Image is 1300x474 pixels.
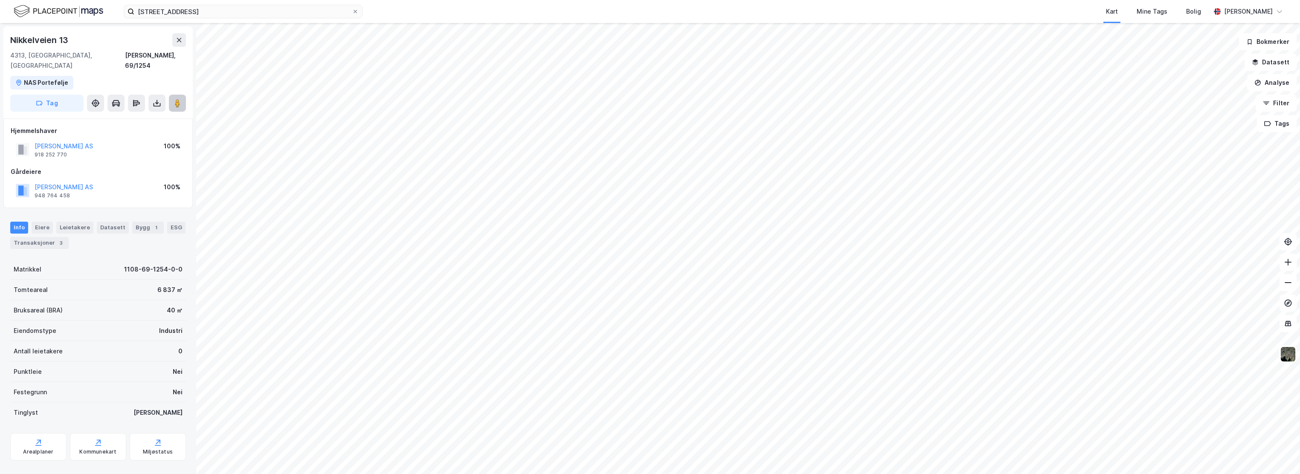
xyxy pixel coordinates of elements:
[56,222,93,234] div: Leietakere
[10,237,69,249] div: Transaksjoner
[10,222,28,234] div: Info
[1239,33,1297,50] button: Bokmerker
[14,408,38,418] div: Tinglyst
[14,387,47,397] div: Festegrunn
[11,126,186,136] div: Hjemmelshaver
[35,151,67,158] div: 918 252 770
[164,141,180,151] div: 100%
[1257,433,1300,474] div: Kontrollprogram for chat
[11,167,186,177] div: Gårdeiere
[1106,6,1118,17] div: Kart
[24,78,68,88] div: NAS Portefølje
[133,408,183,418] div: [PERSON_NAME]
[157,285,183,295] div: 6 837 ㎡
[14,367,42,377] div: Punktleie
[159,326,183,336] div: Industri
[1257,115,1297,132] button: Tags
[57,239,65,247] div: 3
[14,305,63,315] div: Bruksareal (BRA)
[97,222,129,234] div: Datasett
[1245,54,1297,71] button: Datasett
[173,367,183,377] div: Nei
[134,5,352,18] input: Søk på adresse, matrikkel, gårdeiere, leietakere eller personer
[143,448,173,455] div: Miljøstatus
[10,95,84,112] button: Tag
[167,222,186,234] div: ESG
[14,346,63,356] div: Antall leietakere
[32,222,53,234] div: Eiere
[178,346,183,356] div: 0
[14,285,48,295] div: Tomteareal
[14,326,56,336] div: Eiendomstype
[35,192,70,199] div: 948 764 458
[125,50,186,71] div: [PERSON_NAME], 69/1254
[79,448,116,455] div: Kommunekart
[164,182,180,192] div: 100%
[1257,433,1300,474] iframe: Chat Widget
[152,223,160,232] div: 1
[14,4,103,19] img: logo.f888ab2527a4732fd821a326f86c7f29.svg
[1137,6,1167,17] div: Mine Tags
[10,50,125,71] div: 4313, [GEOGRAPHIC_DATA], [GEOGRAPHIC_DATA]
[173,387,183,397] div: Nei
[132,222,164,234] div: Bygg
[167,305,183,315] div: 40 ㎡
[1280,346,1296,362] img: 9k=
[1247,74,1297,91] button: Analyse
[10,33,70,47] div: Nikkelveien 13
[23,448,53,455] div: Arealplaner
[1256,95,1297,112] button: Filter
[1186,6,1201,17] div: Bolig
[14,264,41,275] div: Matrikkel
[1224,6,1273,17] div: [PERSON_NAME]
[124,264,183,275] div: 1108-69-1254-0-0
